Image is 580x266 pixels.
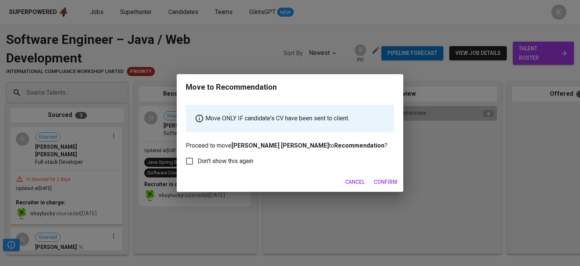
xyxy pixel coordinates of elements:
p: Proceed to move to ? [186,105,394,150]
div: Move ONLY IF candidate's CV have been sent to client. [186,105,394,132]
div: Move to Recommendation [186,82,277,93]
button: Cancel [342,175,368,189]
b: Recommendation [334,142,384,149]
button: Confirm [371,175,400,189]
span: Cancel [345,177,365,187]
span: Confirm [374,177,397,187]
b: [PERSON_NAME] [PERSON_NAME] [231,142,329,149]
span: Don't show this again [197,157,253,166]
